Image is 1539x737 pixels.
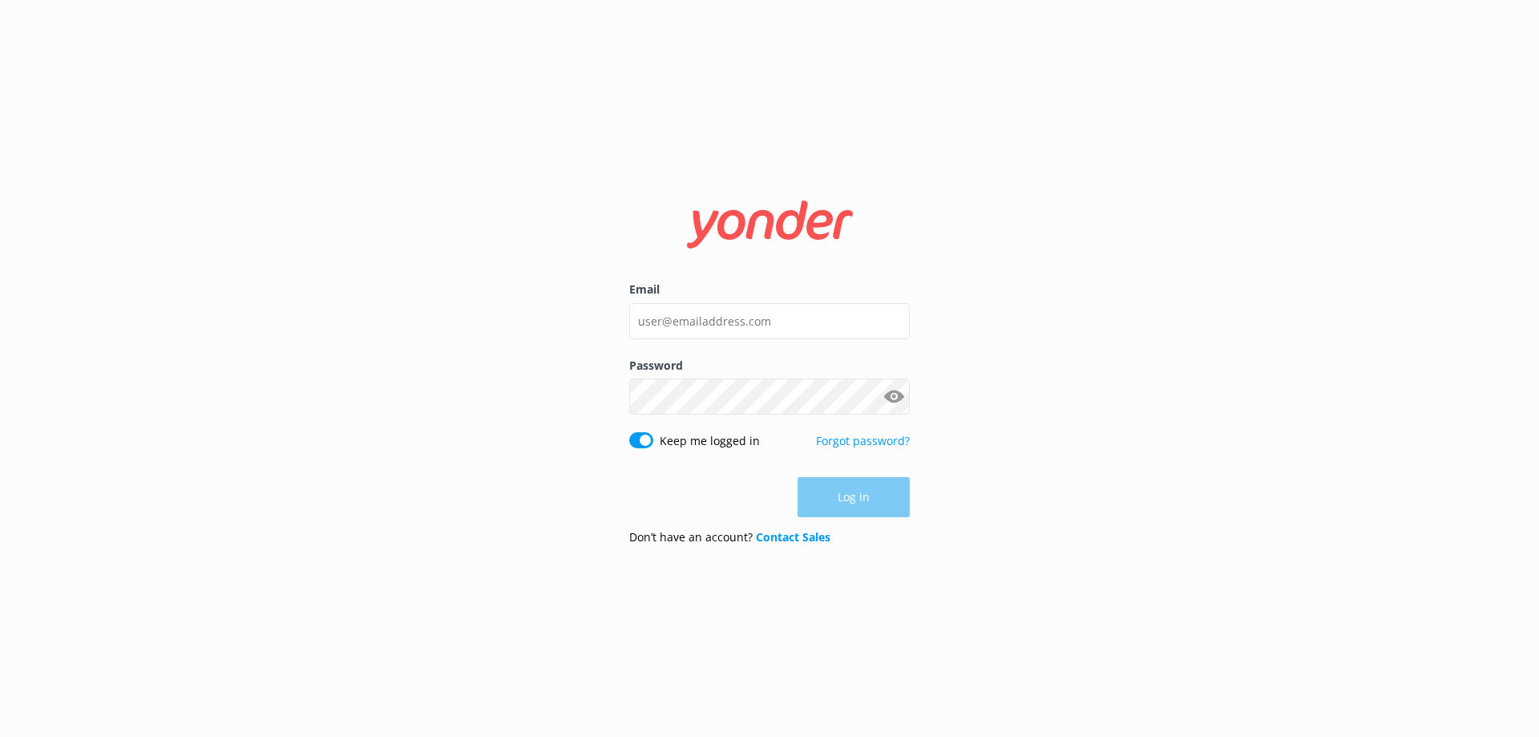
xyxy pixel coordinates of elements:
[629,303,910,339] input: user@emailaddress.com
[660,432,760,450] label: Keep me logged in
[629,281,910,298] label: Email
[629,528,830,546] p: Don’t have an account?
[629,357,910,375] label: Password
[878,381,910,413] button: Show password
[816,433,910,448] a: Forgot password?
[756,529,830,545] a: Contact Sales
